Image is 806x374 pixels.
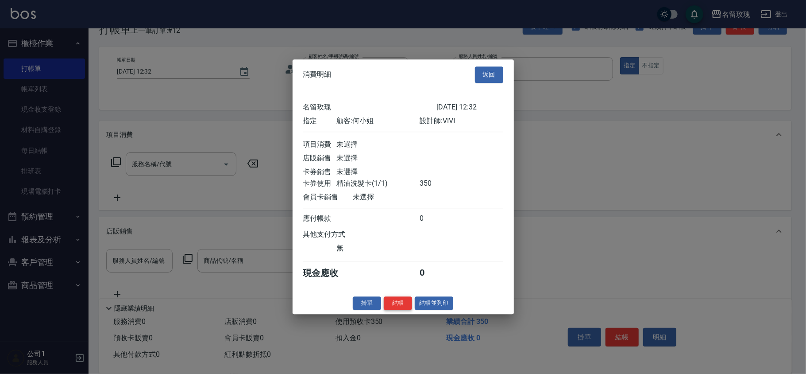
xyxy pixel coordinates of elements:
div: 未選擇 [336,140,420,149]
div: 未選擇 [336,168,420,177]
button: 結帳並列印 [415,296,453,310]
div: 精油洗髮卡(1/1) [336,179,420,188]
div: 其他支付方式 [303,230,370,239]
div: 現金應收 [303,267,353,279]
div: [DATE] 12:32 [436,103,503,112]
div: 會員卡銷售 [303,193,353,202]
div: 無 [336,244,420,253]
div: 卡券銷售 [303,168,336,177]
button: 掛單 [353,296,381,310]
div: 0 [420,214,453,223]
div: 350 [420,179,453,188]
div: 設計師: VIVI [420,117,503,126]
div: 名留玫瑰 [303,103,436,112]
div: 應付帳款 [303,214,336,223]
button: 結帳 [384,296,412,310]
div: 項目消費 [303,140,336,149]
button: 返回 [475,66,503,83]
div: 顧客: 何小姐 [336,117,420,126]
div: 0 [420,267,453,279]
div: 未選擇 [336,154,420,163]
div: 店販銷售 [303,154,336,163]
span: 消費明細 [303,70,332,79]
div: 未選擇 [353,193,436,202]
div: 卡券使用 [303,179,336,188]
div: 指定 [303,117,336,126]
